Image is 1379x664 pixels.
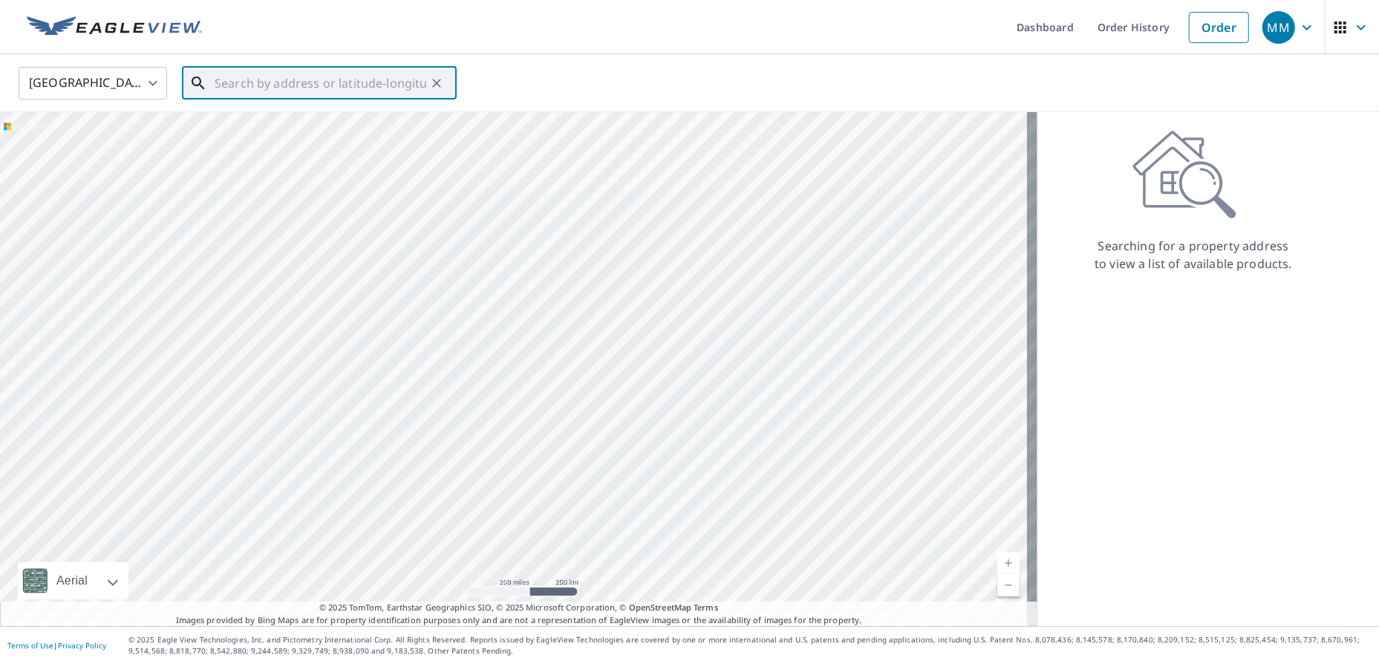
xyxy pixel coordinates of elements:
a: Terms [694,602,718,613]
a: Terms of Use [7,640,53,651]
p: © 2025 Eagle View Technologies, Inc. and Pictometry International Corp. All Rights Reserved. Repo... [128,634,1372,657]
p: Searching for a property address to view a list of available products. [1094,237,1293,273]
a: Privacy Policy [58,640,106,651]
span: © 2025 TomTom, Earthstar Geographics SIO, © 2025 Microsoft Corporation, © [319,602,718,614]
input: Search by address or latitude-longitude [215,62,426,104]
img: EV Logo [27,16,202,39]
a: Current Level 5, Zoom In [997,552,1020,574]
div: MM [1262,11,1295,44]
div: [GEOGRAPHIC_DATA] [19,62,167,104]
div: Aerial [52,562,92,599]
div: Aerial [18,562,128,599]
p: | [7,641,106,650]
button: Clear [426,73,447,94]
a: Current Level 5, Zoom Out [997,574,1020,596]
a: Order [1189,12,1249,43]
a: OpenStreetMap [629,602,691,613]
